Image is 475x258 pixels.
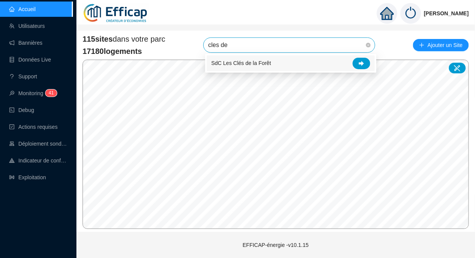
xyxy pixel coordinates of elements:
[9,73,37,80] a: questionSupport
[9,124,15,130] span: check-square
[9,40,42,46] a: notificationBannières
[207,55,375,71] div: SdC Les Clés de la Forêt
[380,6,394,20] span: home
[9,23,45,29] a: teamUtilisateurs
[49,90,51,96] span: 4
[9,57,51,63] a: databaseDonnées Live
[83,35,113,43] span: 115 sites
[243,242,309,248] span: EFFICAP-énergie - v10.1.15
[419,42,425,48] span: plus
[9,6,36,12] a: homeAccueil
[45,89,57,97] sup: 41
[413,39,469,51] button: Ajouter un Site
[83,60,469,229] canvas: Map
[51,90,54,96] span: 1
[424,1,469,26] span: [PERSON_NAME]
[83,46,165,57] span: 17180 logements
[9,141,67,147] a: clusterDéploiement sondes
[9,157,67,164] a: heat-mapIndicateur de confort
[366,43,371,47] span: close-circle
[9,174,46,180] a: slidersExploitation
[18,124,58,130] span: Actions requises
[9,107,34,113] a: codeDebug
[9,90,55,96] a: monitorMonitoring41
[400,3,421,24] img: power
[428,40,463,50] span: Ajouter un Site
[83,34,165,44] span: dans votre parc
[211,59,271,67] span: SdC Les Clés de la Forêt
